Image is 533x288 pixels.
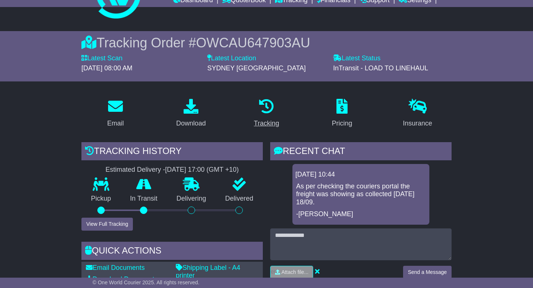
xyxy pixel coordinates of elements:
span: SYDNEY [GEOGRAPHIC_DATA] [207,64,306,72]
label: Latest Status [333,54,381,63]
a: Email [102,96,128,131]
button: Send a Message [403,266,452,279]
button: View Full Tracking [81,218,133,231]
p: Pickup [81,195,121,203]
div: Download [176,118,206,128]
div: Quick Actions [81,242,263,262]
p: Delivered [216,195,263,203]
div: Tracking [254,118,279,128]
p: -[PERSON_NAME] [296,210,426,218]
div: Tracking Order # [81,35,452,51]
a: Insurance [398,96,437,131]
span: OWCAU647903AU [196,35,310,50]
div: Email [107,118,124,128]
label: Latest Location [207,54,256,63]
div: Estimated Delivery - [81,166,263,174]
a: Pricing [327,96,357,131]
div: Insurance [403,118,432,128]
a: Download [171,96,211,131]
a: Email Documents [86,264,145,271]
a: Tracking [249,96,284,131]
a: Download Documents [86,275,158,283]
span: [DATE] 08:00 AM [81,64,133,72]
a: Shipping Label - A4 printer [176,264,240,279]
div: Pricing [332,118,352,128]
p: In Transit [121,195,167,203]
label: Latest Scan [81,54,123,63]
p: As per checking the couriers portal the freight was showing as collected [DATE] 18/09. [296,182,426,207]
div: [DATE] 17:00 (GMT +10) [165,166,239,174]
div: Tracking history [81,142,263,162]
div: [DATE] 10:44 [295,171,426,179]
p: Delivering [167,195,216,203]
span: © One World Courier 2025. All rights reserved. [93,279,200,285]
span: InTransit - LOAD TO LINEHAUL [333,64,428,72]
div: RECENT CHAT [270,142,452,162]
